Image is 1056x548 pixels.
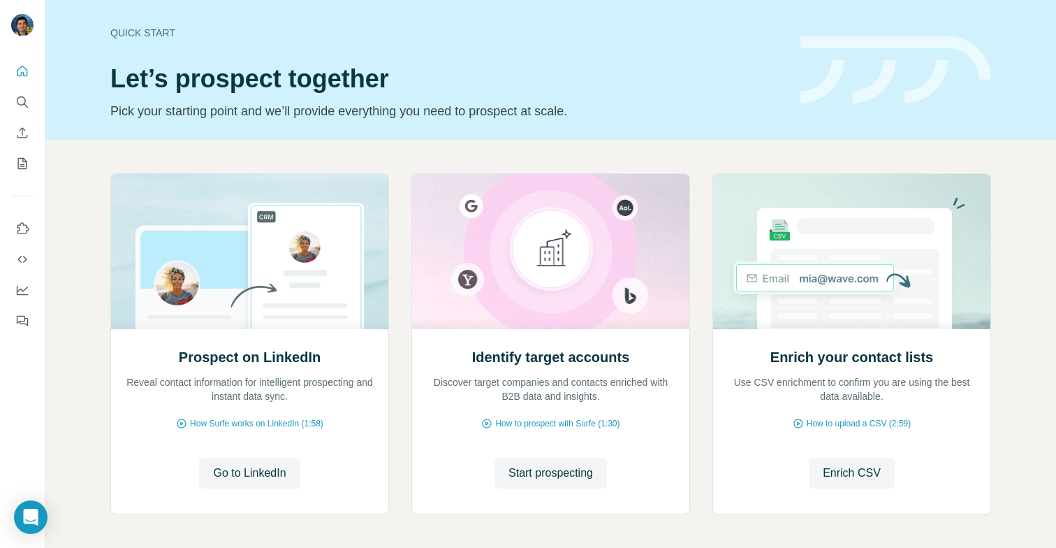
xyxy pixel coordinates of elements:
button: Use Surfe on LinkedIn [11,216,34,241]
span: How Surfe works on LinkedIn (1:58) [190,417,323,430]
span: How to prospect with Surfe (1:30) [495,417,619,430]
button: Quick start [11,59,34,84]
button: Enrich CSV [11,120,34,145]
h1: Let’s prospect together [110,65,784,93]
button: Use Surfe API [11,247,34,272]
button: Dashboard [11,277,34,303]
img: Prospect on LinkedIn [110,174,389,329]
h2: Enrich your contact lists [770,347,933,367]
img: Avatar [11,14,34,36]
p: Use CSV enrichment to confirm you are using the best data available. [727,375,976,403]
img: banner [800,36,991,104]
span: Start prospecting [508,465,593,482]
button: My lists [11,151,34,176]
button: Start prospecting [494,458,607,489]
div: Open Intercom Messenger [14,500,47,534]
span: Go to LinkedIn [213,465,286,482]
button: Enrich CSV [809,458,895,489]
h2: Prospect on LinkedIn [179,347,321,367]
div: Quick start [110,26,784,40]
p: Pick your starting point and we’ll provide everything you need to prospect at scale. [110,101,784,121]
span: How to upload a CSV (2:59) [807,417,911,430]
p: Reveal contact information for intelligent prospecting and instant data sync. [125,375,374,403]
h2: Identify target accounts [472,347,630,367]
p: Discover target companies and contacts enriched with B2B data and insights. [426,375,675,403]
span: Enrich CSV [823,465,881,482]
button: Search [11,89,34,115]
img: Identify target accounts [411,174,690,329]
button: Go to LinkedIn [199,458,300,489]
button: Feedback [11,308,34,333]
img: Enrich your contact lists [712,174,991,329]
